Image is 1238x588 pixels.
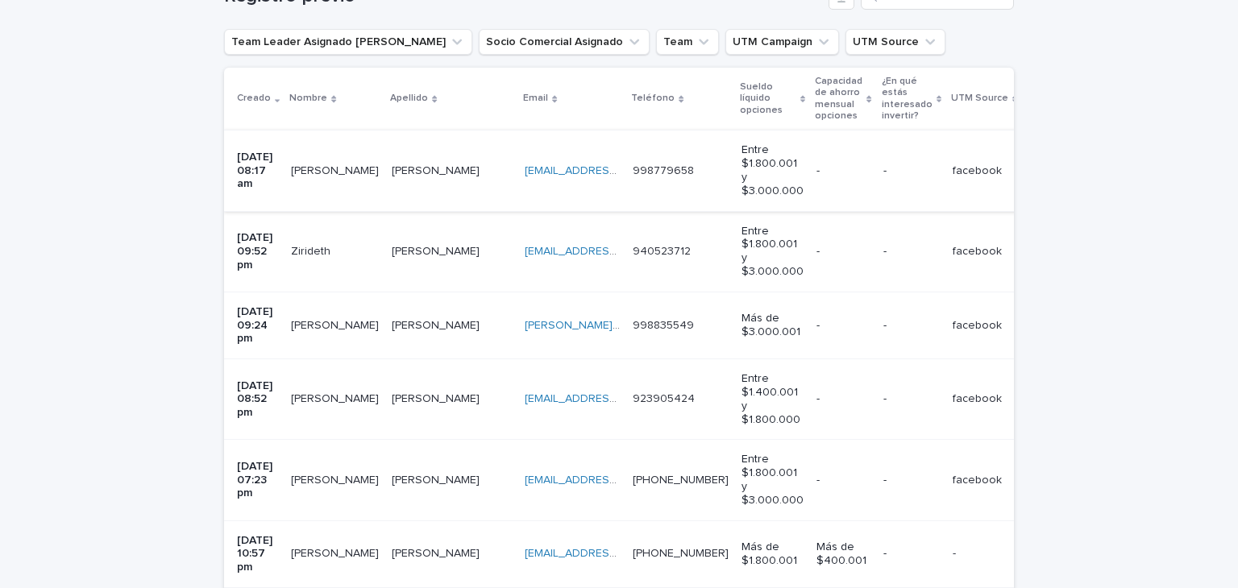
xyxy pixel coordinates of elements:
button: Team [656,29,719,55]
p: - [883,164,940,178]
p: [DATE] 09:52 pm [237,231,278,271]
a: [PHONE_NUMBER] [633,474,729,486]
p: Más de $400.001 [816,540,870,568]
p: - [816,392,870,406]
p: - [953,544,959,561]
p: Capacidad de ahorro mensual opciones [815,72,862,126]
p: - [883,474,940,487]
a: 998779658 [633,165,694,176]
p: Teléfono [631,89,675,107]
p: facebook [953,470,1005,487]
p: CARRERA GARCIA [392,161,483,178]
a: [PHONE_NUMBER] [633,548,729,559]
a: 940523712 [633,246,691,257]
p: facebook [953,316,1005,333]
p: - [883,319,940,333]
p: [PERSON_NAME] [392,242,483,259]
p: [PERSON_NAME] [291,544,382,561]
p: Creado [237,89,271,107]
p: [DATE] 08:17 am [237,151,278,191]
p: ¿En qué estás interesado invertir? [882,72,933,126]
p: - [816,245,870,259]
p: [PERSON_NAME] [392,470,483,487]
p: [PERSON_NAME] [291,316,382,333]
p: UTM Source [951,89,1008,107]
p: Más de $3.000.001 [742,312,804,339]
p: Email [523,89,548,107]
p: Nombre [289,89,327,107]
p: facebook [953,161,1005,178]
p: [DATE] 10:57 pm [237,534,278,574]
p: facebook [953,242,1005,259]
a: [EMAIL_ADDRESS][DOMAIN_NAME] [525,474,707,486]
p: Apellido [390,89,428,107]
p: Sueldo líquido opciones [740,78,796,119]
p: facebook [953,389,1005,406]
p: [PERSON_NAME] [291,470,382,487]
p: - [883,547,940,561]
a: [PERSON_NAME][EMAIL_ADDRESS][PERSON_NAME][DOMAIN_NAME] [525,320,883,331]
p: [DATE] 09:24 pm [237,305,278,346]
p: Entre $1.400.001 y $1.800.000 [742,372,804,426]
p: Entre $1.800.001 y $3.000.000 [742,143,804,197]
button: Team Leader Asignado LLamados [224,29,472,55]
a: 923905424 [633,393,695,404]
p: [PERSON_NAME] [392,316,483,333]
p: [PERSON_NAME] [291,389,382,406]
p: - [883,392,940,406]
p: [PERSON_NAME] [291,161,382,178]
a: [EMAIL_ADDRESS][DOMAIN_NAME] [525,246,707,257]
p: [DATE] 08:52 pm [237,379,278,420]
button: UTM Campaign [725,29,839,55]
a: 998835549 [633,320,694,331]
p: - [816,164,870,178]
p: - [816,319,870,333]
button: UTM Source [845,29,945,55]
button: Socio Comercial Asignado [479,29,650,55]
a: [EMAIL_ADDRESS][DOMAIN_NAME] [525,548,707,559]
p: [PERSON_NAME] [392,389,483,406]
p: Zirideth [291,242,334,259]
p: Más de $1.800.001 [742,540,804,568]
p: Entre $1.800.001 y $3.000.000 [742,453,804,507]
a: [EMAIL_ADDRESS][DOMAIN_NAME] [525,165,707,176]
p: - [816,474,870,487]
a: [EMAIL_ADDRESS][DOMAIN_NAME] [525,393,707,404]
p: Entre $1.800.001 y $3.000.000 [742,225,804,279]
p: - [883,245,940,259]
p: [DATE] 07:23 pm [237,460,278,500]
p: [PERSON_NAME] [392,544,483,561]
